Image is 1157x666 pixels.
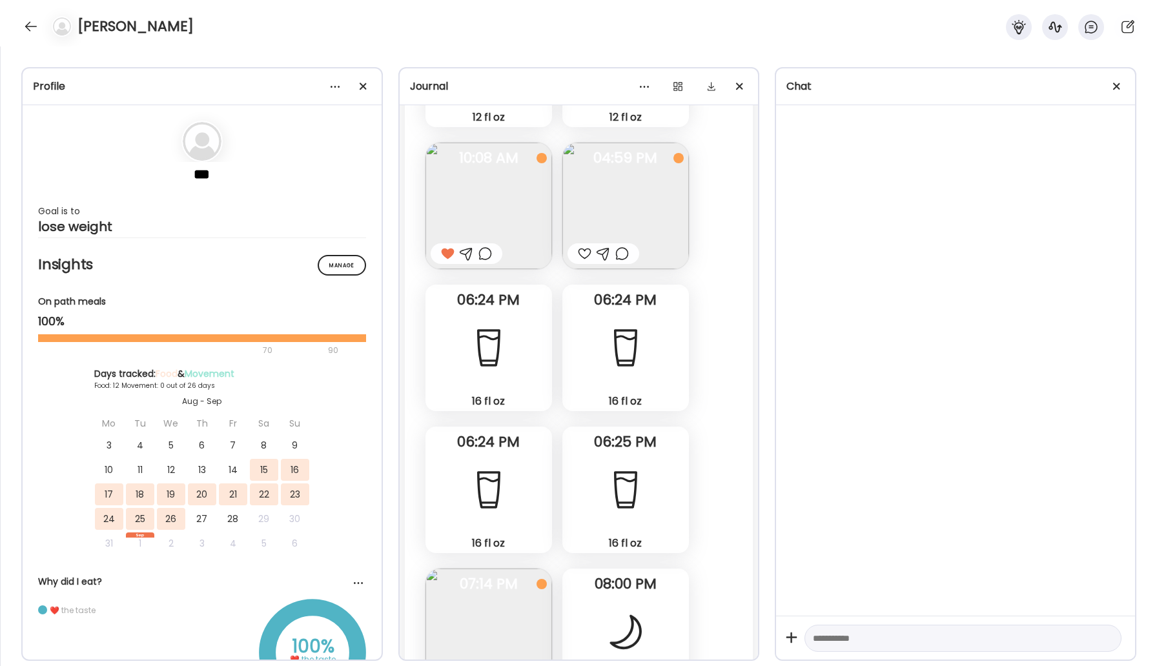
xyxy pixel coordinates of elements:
[183,122,221,161] img: bg-avatar-default.svg
[95,483,123,505] div: 17
[126,508,154,530] div: 25
[188,532,216,554] div: 3
[786,79,1125,94] div: Chat
[38,203,366,219] div: Goal is to
[126,412,154,434] div: Tu
[38,219,366,234] div: lose weight
[126,459,154,481] div: 11
[568,394,684,408] div: 16 fl oz
[562,578,689,590] span: 08:00 PM
[410,79,748,94] div: Journal
[94,381,310,390] div: Food: 12 Movement: 0 out of 26 days
[126,532,154,538] div: Sep
[281,412,309,434] div: Su
[281,459,309,481] div: 16
[562,143,689,269] img: images%2FMmnsg9FMMIdfUg6NitmvFa1XKOJ3%2Fi6ZGLgOly9zX2L3O9xLn%2F63XWJ6CWrsbOCU03CGiH_240
[250,532,278,554] div: 5
[562,152,689,164] span: 04:59 PM
[318,255,366,276] div: Manage
[95,434,123,456] div: 3
[425,152,552,164] span: 10:08 AM
[250,483,278,505] div: 22
[425,294,552,306] span: 06:24 PM
[568,536,684,550] div: 16 fl oz
[185,367,234,380] span: Movement
[38,575,366,589] div: Why did I eat?
[126,532,154,554] div: 1
[425,436,552,448] span: 06:24 PM
[126,434,154,456] div: 4
[95,412,123,434] div: Mo
[219,508,247,530] div: 28
[250,412,278,434] div: Sa
[156,367,178,380] span: Food
[95,508,123,530] div: 24
[219,412,247,434] div: Fr
[219,532,247,554] div: 4
[33,79,371,94] div: Profile
[250,508,278,530] div: 29
[327,343,340,358] div: 90
[219,483,247,505] div: 21
[188,508,216,530] div: 27
[250,434,278,456] div: 8
[188,483,216,505] div: 20
[219,434,247,456] div: 7
[431,110,547,124] div: 12 fl oz
[157,459,185,481] div: 12
[188,459,216,481] div: 13
[431,394,547,408] div: 16 fl oz
[425,578,552,590] span: 07:14 PM
[157,532,185,554] div: 2
[94,367,310,381] div: Days tracked: &
[38,314,366,329] div: 100%
[281,434,309,456] div: 9
[94,396,310,407] div: Aug - Sep
[219,459,247,481] div: 14
[77,16,194,37] h4: [PERSON_NAME]
[188,412,216,434] div: Th
[53,17,71,35] img: bg-avatar-default.svg
[281,508,309,530] div: 30
[38,255,366,274] h2: Insights
[95,459,123,481] div: 10
[126,483,154,505] div: 18
[425,143,552,269] img: images%2FMmnsg9FMMIdfUg6NitmvFa1XKOJ3%2FQmSPYxZMsYuLjbuFp8fF%2FF0TVbtz81yprdeJtgZz6_240
[562,294,689,306] span: 06:24 PM
[157,434,185,456] div: 5
[157,508,185,530] div: 26
[157,412,185,434] div: We
[157,483,185,505] div: 19
[95,532,123,554] div: 31
[562,436,689,448] span: 06:25 PM
[281,532,309,554] div: 6
[38,295,366,308] div: On path meals
[568,110,684,124] div: 12 fl oz
[188,434,216,456] div: 6
[38,343,324,358] div: 70
[50,605,96,616] div: ❤️ the taste
[281,483,309,505] div: 23
[250,459,278,481] div: 15
[281,639,345,654] div: 100%
[431,536,547,550] div: 16 fl oz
